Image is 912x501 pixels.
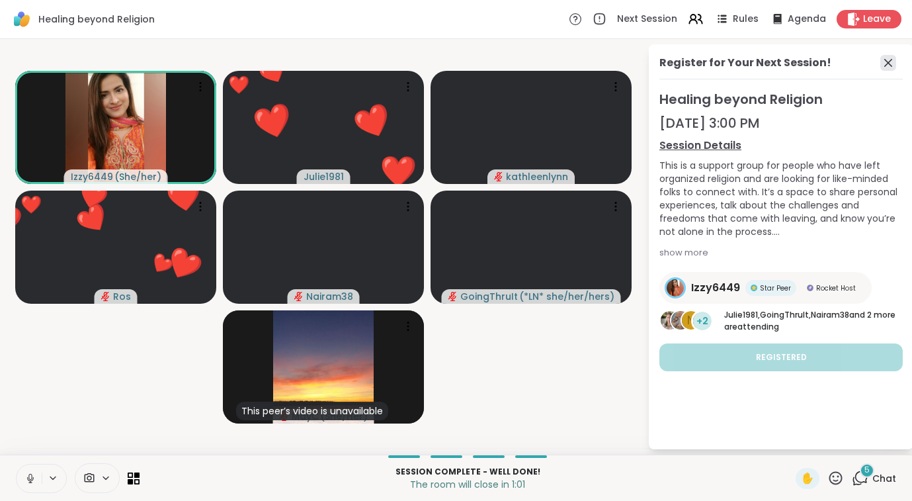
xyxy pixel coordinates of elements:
span: N [687,312,695,330]
span: Chat [872,472,896,485]
img: GoingThruIt [671,311,690,330]
span: Rocket Host [816,283,856,293]
span: Izzy6449 [691,280,740,296]
span: kathleenlynn [506,170,568,183]
div: Register for Your Next Session! [659,55,831,71]
span: audio-muted [101,292,110,301]
span: Healing beyond Religion [659,90,903,109]
span: Julie1981 , [724,309,760,320]
span: Registered [756,351,807,363]
span: Nairam38 [811,309,849,320]
button: ❤️ [244,42,303,101]
span: +2 [696,314,708,328]
div: ❤️ [21,192,42,218]
button: ❤️ [235,83,311,159]
span: Agenda [788,13,826,26]
span: ✋ [801,471,814,486]
p: and 2 more are attending [724,309,903,333]
span: Ros [113,290,131,303]
span: Nairam38 [306,290,353,303]
span: audio-muted [448,292,458,301]
div: This is a support group for people who have left organized religion and are looking for like-mind... [659,159,903,238]
button: ❤️ [63,167,122,225]
span: ( *LN* she/her/hers ) [519,290,614,303]
span: audio-muted [294,292,304,301]
div: ❤️ [228,72,249,98]
img: Julie1981 [661,311,679,330]
img: Star Peer [751,285,757,291]
span: audio-muted [494,172,503,181]
button: ❤️ [368,142,429,203]
span: GoingThruIt , [760,309,811,320]
button: ❤️ [152,163,216,228]
a: Session Details [659,138,903,154]
button: ❤️ [138,240,185,288]
img: Izzy6449 [65,71,166,184]
p: Session Complete - well done! [147,466,788,478]
span: ( She/her ) [114,170,161,183]
span: Izzy6449 [71,170,113,183]
img: ShareWell Logomark [11,8,33,30]
p: The room will close in 1:01 [147,478,788,491]
div: show more [659,246,903,259]
span: Julie1981 [304,170,344,183]
span: Rules [733,13,759,26]
span: 5 [864,465,870,476]
img: MayC [273,310,374,424]
div: This peer’s video is unavailable [236,402,388,420]
a: Izzy6449Izzy6449Star PeerStar PeerRocket HostRocket Host [659,272,872,304]
img: Izzy6449 [667,279,684,296]
span: Star Peer [760,283,791,293]
img: Rocket Host [807,285,813,291]
div: [DATE] 3:00 PM [659,114,903,132]
button: Registered [659,343,903,371]
span: Next Session [617,13,677,26]
button: ❤️ [335,83,412,160]
button: ❤️ [147,227,222,302]
span: GoingThruIt [460,290,518,303]
span: Leave [863,13,891,26]
span: Healing beyond Religion [38,13,155,26]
